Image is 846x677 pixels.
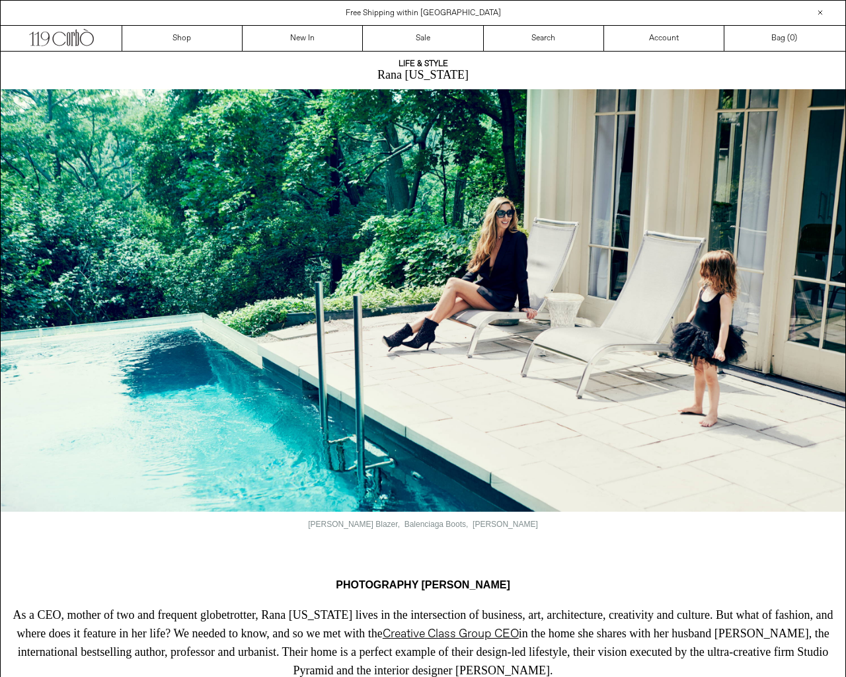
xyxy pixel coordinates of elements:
[604,26,724,51] a: Account
[243,26,363,51] a: New In
[399,59,448,69] strong: LIFE & STYLE
[363,26,483,51] a: Sale
[377,68,469,81] span: Rana [US_STATE]
[308,520,400,529] span: [PERSON_NAME] Blazer,
[473,520,538,529] span: [PERSON_NAME]
[404,520,469,529] span: Balenciaga Boots,
[790,32,797,44] span: )
[13,608,833,677] span: As a CEO, mother of two and frequent globetrotter, Rana [US_STATE] lives in the intersection of b...
[790,33,794,44] span: 0
[484,26,604,51] a: Search
[336,579,510,590] strong: PHOTOGRAPHY [PERSON_NAME]
[346,8,501,19] a: Free Shipping within [GEOGRAPHIC_DATA]
[122,26,243,51] a: Shop
[724,26,845,51] a: Bag ()
[383,626,519,642] a: Creative Class Group CEO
